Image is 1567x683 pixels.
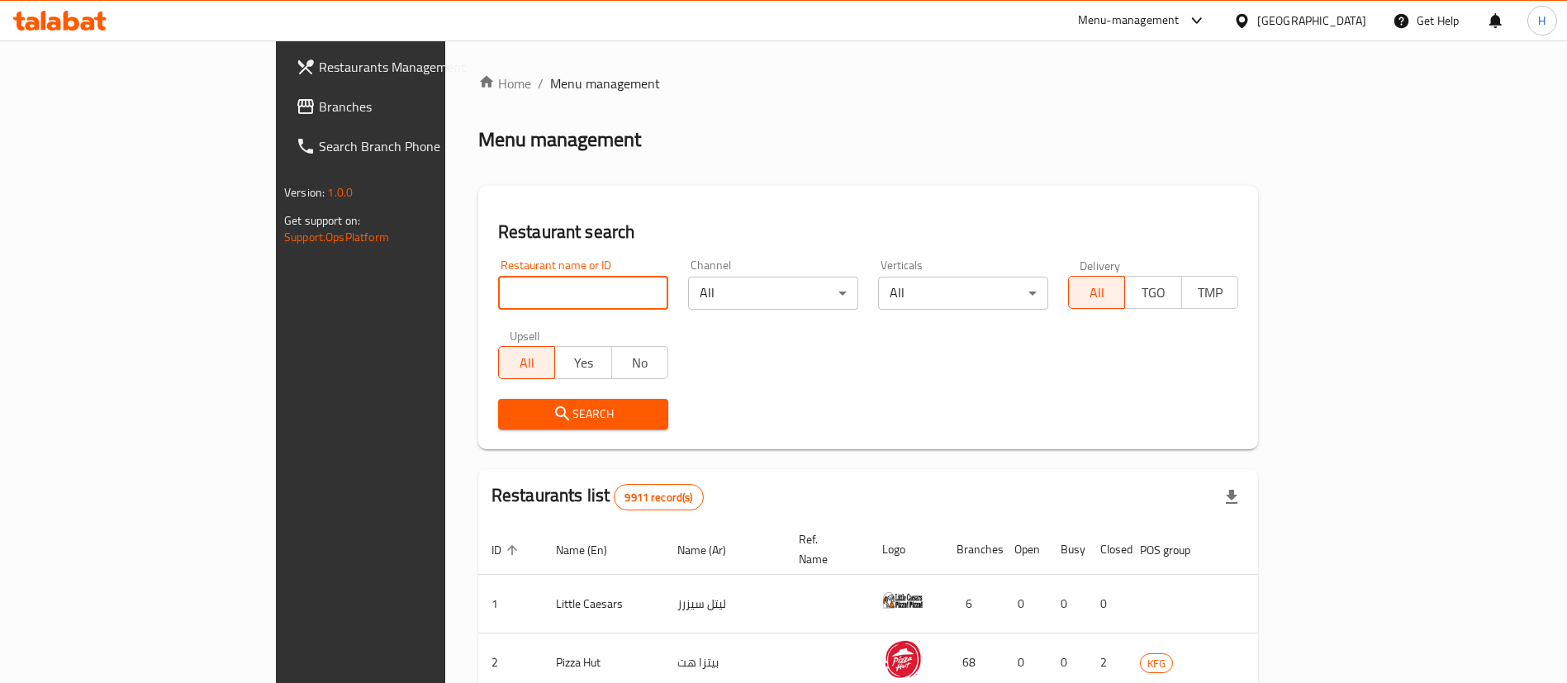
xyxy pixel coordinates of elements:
th: Branches [943,524,1001,575]
span: Menu management [550,74,660,93]
div: All [878,277,1048,310]
td: 6 [943,575,1001,633]
span: Version: [284,182,325,203]
td: 0 [1001,575,1047,633]
span: H [1538,12,1546,30]
button: All [1068,276,1125,309]
th: Open [1001,524,1047,575]
input: Search for restaurant name or ID.. [498,277,668,310]
span: Yes [562,351,605,375]
li: / [538,74,544,93]
span: KFG [1141,654,1172,673]
span: Restaurants Management [319,57,525,77]
h2: Menu management [478,126,641,153]
span: 1.0.0 [327,182,353,203]
span: Ref. Name [799,529,849,569]
button: TGO [1124,276,1181,309]
th: Logo [869,524,943,575]
label: Upsell [510,330,540,341]
span: Search [511,404,655,425]
span: All [1076,281,1118,305]
td: Little Caesars [543,575,664,633]
th: Busy [1047,524,1087,575]
span: ID [491,540,523,560]
div: Total records count [614,484,703,510]
span: Get support on: [284,210,360,231]
span: POS group [1140,540,1212,560]
button: Search [498,399,668,429]
img: Little Caesars [882,580,924,621]
span: Name (Ar) [677,540,748,560]
span: TGO [1132,281,1175,305]
button: TMP [1181,276,1238,309]
th: Closed [1087,524,1127,575]
button: All [498,346,555,379]
td: 0 [1087,575,1127,633]
img: Pizza Hut [882,638,924,680]
span: Name (En) [556,540,629,560]
a: Support.OpsPlatform [284,226,389,248]
span: No [619,351,662,375]
td: ليتل سيزرز [664,575,786,633]
div: All [688,277,858,310]
span: All [506,351,548,375]
span: TMP [1189,281,1232,305]
a: Branches [283,87,538,126]
div: Export file [1212,477,1251,517]
div: [GEOGRAPHIC_DATA] [1257,12,1366,30]
span: Search Branch Phone [319,136,525,156]
div: Menu-management [1078,11,1180,31]
label: Delivery [1080,259,1121,271]
h2: Restaurant search [498,220,1238,244]
td: 0 [1047,575,1087,633]
h2: Restaurants list [491,483,704,510]
span: Branches [319,97,525,116]
a: Search Branch Phone [283,126,538,166]
button: Yes [554,346,611,379]
span: 9911 record(s) [615,490,702,505]
button: No [611,346,668,379]
a: Restaurants Management [283,47,538,87]
nav: breadcrumb [478,74,1258,93]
